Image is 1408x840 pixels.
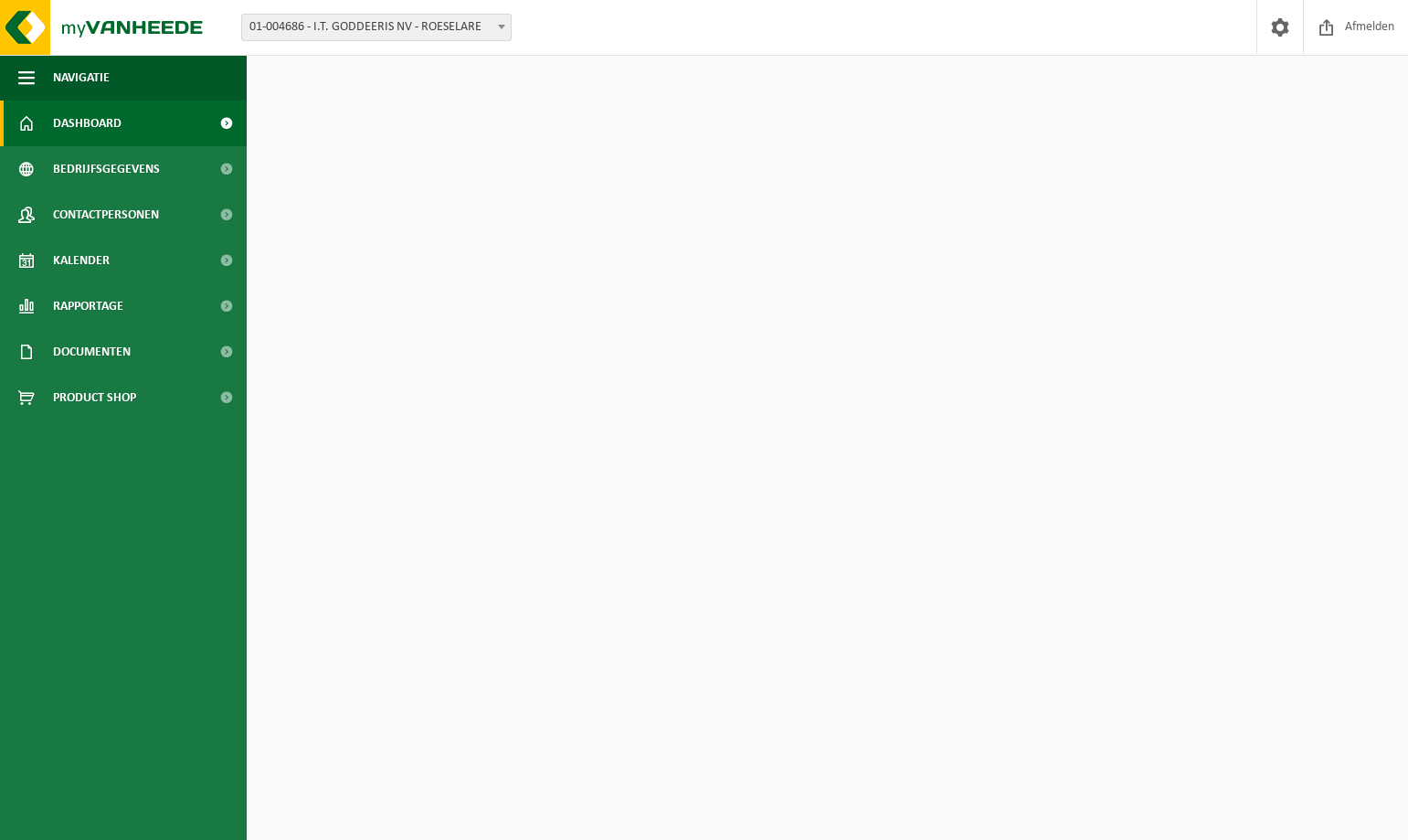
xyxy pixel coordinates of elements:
span: Documenten [53,329,131,375]
span: 01-004686 - I.T. GODDEERIS NV - ROESELARE [242,15,511,40]
span: Kalender [53,238,110,283]
span: Bedrijfsgegevens [53,146,160,192]
span: Product Shop [53,375,136,420]
span: Rapportage [53,283,123,329]
span: 01-004686 - I.T. GODDEERIS NV - ROESELARE [241,14,512,41]
span: Contactpersonen [53,192,159,238]
span: Navigatie [53,55,110,101]
span: Dashboard [53,101,122,146]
